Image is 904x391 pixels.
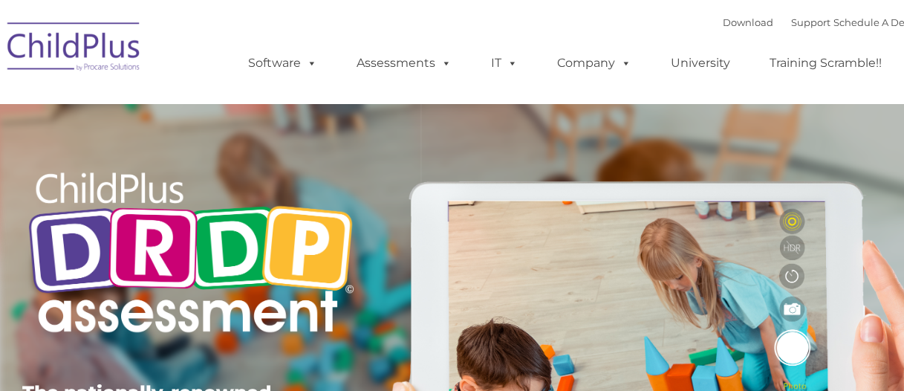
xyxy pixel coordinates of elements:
[233,48,332,78] a: Software
[723,16,773,28] a: Download
[755,48,897,78] a: Training Scramble!!
[656,48,745,78] a: University
[476,48,533,78] a: IT
[791,16,830,28] a: Support
[342,48,466,78] a: Assessments
[542,48,646,78] a: Company
[22,152,360,358] img: Copyright - DRDP Logo Light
